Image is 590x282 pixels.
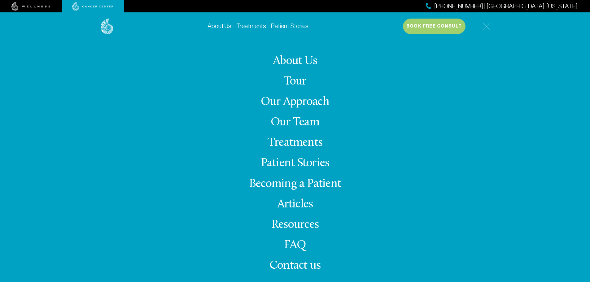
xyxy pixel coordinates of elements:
[72,2,114,11] img: cancer center
[483,23,490,30] img: icon-hamburger
[261,96,329,108] a: Our Approach
[208,23,231,29] a: About Us
[284,239,306,251] a: FAQ
[11,2,50,11] img: wellness
[271,219,319,231] a: Resources
[261,157,330,169] a: Patient Stories
[284,76,307,88] a: Tour
[236,23,266,29] a: Treatments
[403,19,465,34] button: Book Free Consult
[249,178,341,190] a: Becoming a Patient
[101,19,113,34] img: logo
[434,2,578,11] span: [PHONE_NUMBER] | [GEOGRAPHIC_DATA], [US_STATE]
[273,55,317,67] a: About Us
[271,23,308,29] a: Patient Stories
[271,116,319,128] a: Our Team
[268,137,322,149] a: Treatments
[426,2,578,11] a: [PHONE_NUMBER] | [GEOGRAPHIC_DATA], [US_STATE]
[269,260,321,272] span: Contact us
[277,198,313,210] a: Articles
